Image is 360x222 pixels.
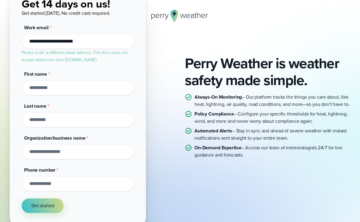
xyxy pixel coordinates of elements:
[24,135,85,141] span: Organization/business name
[194,110,234,117] strong: Policy Compliance
[22,49,128,63] label: Please enter a different email address. This form does not accept addresses from [DOMAIN_NAME].
[24,103,46,109] span: Last name
[24,24,49,31] span: Work email
[194,94,350,108] p: – Our platform tracks the things you care about, like heat, lightning, air quality, road conditio...
[185,55,350,89] h1: Perry Weather is weather safety made simple.
[24,71,47,78] span: First name
[194,127,232,134] strong: Automated Alerts
[22,198,64,213] button: Get started
[194,144,241,151] strong: On-Demand Expertise
[194,94,242,100] strong: Always-On Monitoring
[24,166,55,173] span: Phone number
[31,202,54,209] span: Get started
[194,127,350,142] p: – Stay in sync and ahead of severe weather with instant notifications sent straight to your entir...
[194,110,350,125] p: – Configure your specific thresholds for heat, lightning, wind, and more and never worry about co...
[194,144,350,159] p: – Access our team of meteorologists 24/7 for live guidance and forecasts.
